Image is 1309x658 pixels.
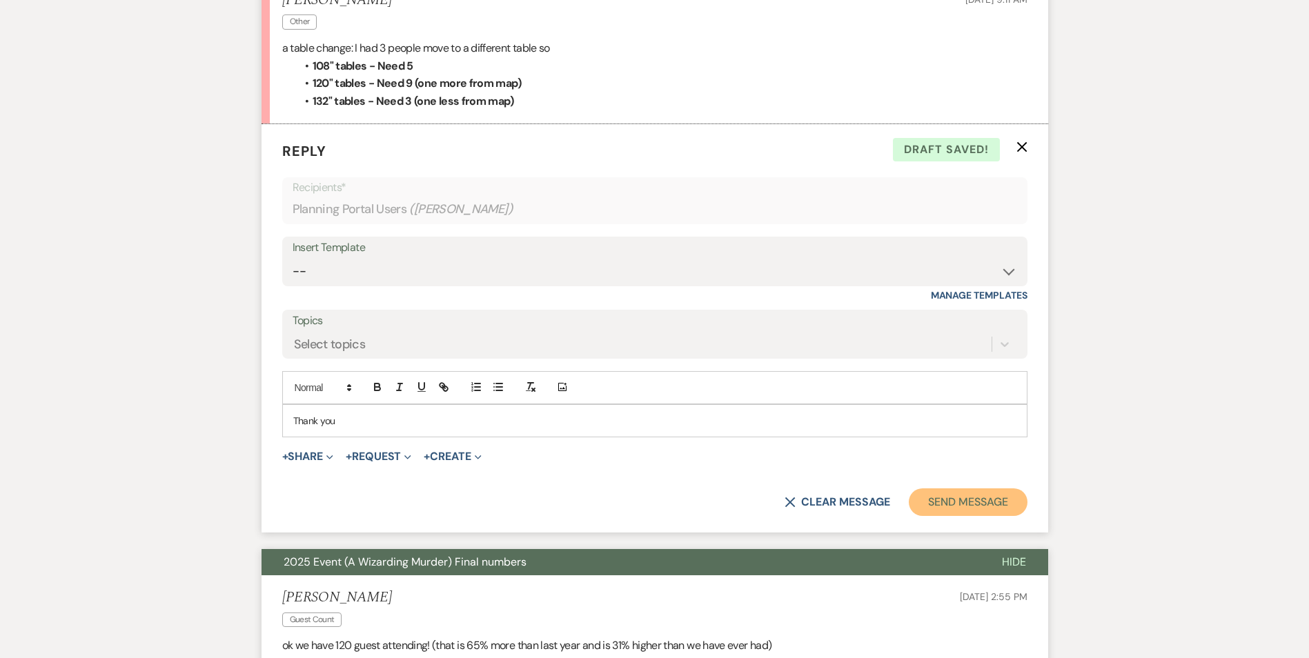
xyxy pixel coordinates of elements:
span: Reply [282,142,326,160]
span: + [282,451,288,462]
p: a table change: I had 3 people move to a different table so [282,39,1027,57]
span: [DATE] 2:55 PM [960,590,1027,603]
button: Share [282,451,334,462]
span: Draft saved! [893,138,1000,161]
label: Topics [293,311,1017,331]
div: Planning Portal Users [293,196,1017,223]
button: Hide [980,549,1048,575]
span: + [424,451,430,462]
span: Other [282,14,317,29]
a: Manage Templates [931,289,1027,301]
strong: 132" tables - Need 3 (one less from map) [313,94,513,108]
strong: 108" tables - Need 5 [313,59,413,73]
div: Insert Template [293,238,1017,258]
p: Thank you [293,413,1016,428]
span: + [346,451,352,462]
p: Recipients* [293,179,1017,197]
strong: 120" tables - Need 9 (one more from map) [313,76,521,90]
span: Hide [1002,555,1026,569]
span: Guest Count [282,612,342,627]
button: Clear message [785,497,889,508]
button: Create [424,451,481,462]
button: Send Message [909,488,1027,516]
span: 2025 Event (A Wizarding Murder) Final numbers [284,555,526,569]
div: Select topics [294,335,366,353]
p: ok we have 120 guest attending! (that is 65% more than last year and is 31% higher than we have e... [282,637,1027,655]
button: Request [346,451,411,462]
button: 2025 Event (A Wizarding Murder) Final numbers [262,549,980,575]
h5: [PERSON_NAME] [282,589,392,606]
span: ( [PERSON_NAME] ) [409,200,513,219]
